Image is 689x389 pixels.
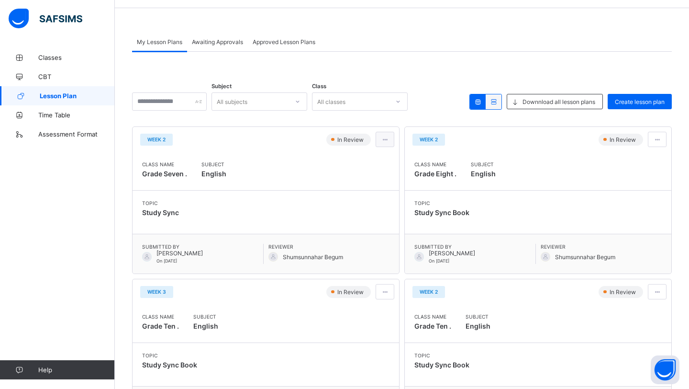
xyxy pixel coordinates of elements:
span: Submitted By [414,244,535,250]
span: Week 2 [420,137,438,142]
span: [PERSON_NAME] [156,250,203,257]
span: English [201,167,226,181]
span: Topic [142,200,179,206]
span: My Lesson Plans [137,38,182,46]
span: Study Sync Book [414,361,469,369]
span: Time Table [38,111,115,119]
span: Downnload all lesson plans [522,98,595,105]
span: Class Name [142,314,179,320]
span: Shumsunnahar Begum [555,253,615,261]
span: In Review [609,136,639,143]
span: Topic [414,353,469,358]
span: Study Sync Book [414,208,469,217]
span: Help [38,366,114,374]
span: Reviewer [541,244,662,250]
span: On [DATE] [156,258,177,263]
span: On [DATE] [429,258,449,263]
span: Week 2 [147,137,166,142]
span: Subject [211,83,232,90]
span: Class Name [142,161,187,167]
span: Study Sync Book [142,361,197,369]
span: Grade Ten . [142,322,179,330]
span: Lesson Plan [40,92,115,100]
span: Create lesson plan [615,98,665,105]
span: English [471,167,496,181]
span: Classes [38,54,115,61]
span: Awaiting Approvals [192,38,243,46]
span: Grade Ten . [414,322,451,330]
span: Topic [142,353,197,358]
span: Subject [471,161,496,167]
span: Class Name [414,161,456,167]
span: Class [312,83,326,90]
span: Week 2 [420,289,438,295]
span: Subject [466,314,490,320]
span: Topic [414,200,469,206]
span: Study Sync [142,208,179,217]
img: safsims [9,9,82,29]
span: Approved Lesson Plans [253,38,315,46]
span: Subject [201,161,226,167]
span: Subject [193,314,218,320]
span: CBT [38,73,115,80]
span: Grade Eight . [414,170,456,178]
span: Shumsunnahar Begum [283,253,343,261]
span: In Review [609,288,639,296]
div: All classes [317,92,345,111]
div: All subjects [217,92,247,111]
span: Submitted By [142,244,263,250]
button: Open asap [651,355,679,384]
span: Class Name [414,314,451,320]
span: Week 3 [147,289,166,295]
span: Grade Seven . [142,170,187,178]
span: [PERSON_NAME] [429,250,475,257]
span: In Review [336,136,367,143]
span: Reviewer [268,244,390,250]
span: English [466,320,490,333]
span: Assessment Format [38,130,115,138]
span: English [193,320,218,333]
span: In Review [336,288,367,296]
